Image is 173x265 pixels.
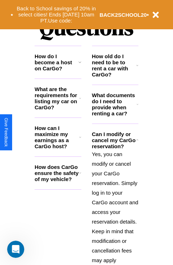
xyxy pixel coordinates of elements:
[35,125,79,149] h3: How can I maximize my earnings as a CarGo host?
[92,53,137,77] h3: How old do I need to be to rent a car with CarGo?
[92,131,136,149] h3: Can I modify or cancel my CarGo reservation?
[13,4,100,26] button: Back to School savings of 20% in select cities! Ends [DATE] 10am PT.Use code:
[92,92,137,116] h3: What documents do I need to provide when renting a car?
[35,86,79,110] h3: What are the requirements for listing my car on CarGo?
[35,164,79,182] h3: How does CarGo ensure the safety of my vehicle?
[100,12,147,18] b: BACK2SCHOOL20
[4,118,9,147] div: Give Feedback
[35,53,78,71] h3: How do I become a host on CarGo?
[7,241,24,258] iframe: Intercom live chat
